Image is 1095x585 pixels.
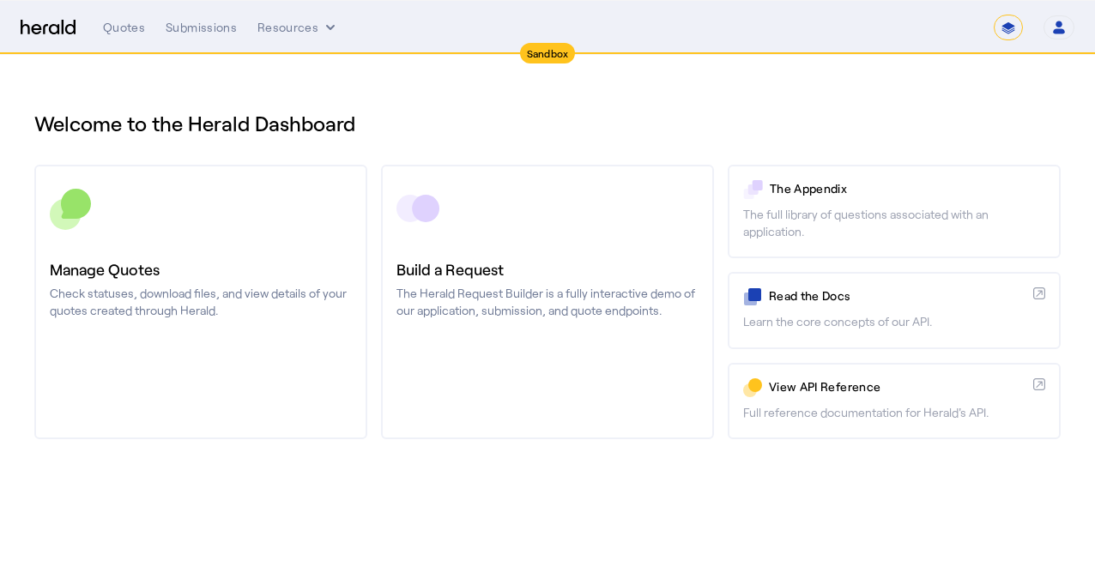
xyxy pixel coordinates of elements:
h3: Build a Request [396,257,699,281]
h1: Welcome to the Herald Dashboard [34,110,1061,137]
p: Learn the core concepts of our API. [743,313,1045,330]
div: Quotes [103,19,145,36]
p: Check statuses, download files, and view details of your quotes created through Herald. [50,285,352,319]
p: The full library of questions associated with an application. [743,206,1045,240]
a: Read the DocsLearn the core concepts of our API. [728,272,1061,348]
p: The Herald Request Builder is a fully interactive demo of our application, submission, and quote ... [396,285,699,319]
a: Manage QuotesCheck statuses, download files, and view details of your quotes created through Herald. [34,165,367,439]
h3: Manage Quotes [50,257,352,281]
a: The AppendixThe full library of questions associated with an application. [728,165,1061,258]
img: Herald Logo [21,20,76,36]
div: Submissions [166,19,237,36]
div: Sandbox [520,43,576,63]
p: Full reference documentation for Herald's API. [743,404,1045,421]
button: Resources dropdown menu [257,19,339,36]
a: Build a RequestThe Herald Request Builder is a fully interactive demo of our application, submiss... [381,165,714,439]
p: The Appendix [770,180,1045,197]
p: View API Reference [769,378,1026,395]
a: View API ReferenceFull reference documentation for Herald's API. [728,363,1061,439]
p: Read the Docs [769,287,1026,305]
